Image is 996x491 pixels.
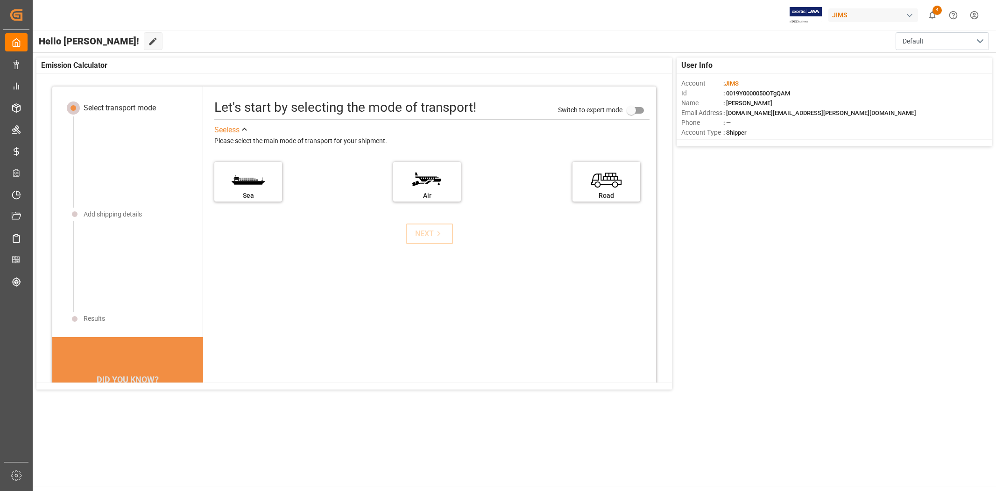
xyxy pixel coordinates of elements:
[725,80,739,87] span: JIMS
[84,209,142,219] div: Add shipping details
[214,124,240,136] div: See less
[214,98,476,117] div: Let's start by selecting the mode of transport!
[558,106,622,113] span: Switch to expert mode
[398,191,456,201] div: Air
[790,7,822,23] img: Exertis%20JAM%20-%20Email%20Logo.jpg_1722504956.jpg
[828,8,918,22] div: JIMS
[681,88,723,98] span: Id
[681,118,723,128] span: Phone
[932,6,942,15] span: 4
[681,108,723,118] span: Email Address
[415,228,444,239] div: NEXT
[723,119,731,126] span: : —
[681,128,723,137] span: Account Type
[406,224,453,244] button: NEXT
[943,5,964,26] button: Help Center
[723,80,739,87] span: :
[723,129,747,136] span: : Shipper
[84,102,156,114] div: Select transport mode
[577,191,636,201] div: Road
[41,60,107,71] span: Emission Calculator
[39,32,139,50] span: Hello [PERSON_NAME]!
[52,370,203,390] div: DID YOU KNOW?
[723,109,916,116] span: : [DOMAIN_NAME][EMAIL_ADDRESS][PERSON_NAME][DOMAIN_NAME]
[84,314,105,324] div: Results
[214,136,650,147] div: Please select the main mode of transport for your shipment.
[681,60,713,71] span: User Info
[681,98,723,108] span: Name
[681,79,723,88] span: Account
[723,100,772,107] span: : [PERSON_NAME]
[219,191,277,201] div: Sea
[922,5,943,26] button: show 4 new notifications
[896,32,989,50] button: open menu
[723,90,790,97] span: : 0019Y0000050OTgQAM
[903,36,924,46] span: Default
[828,6,922,24] button: JIMS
